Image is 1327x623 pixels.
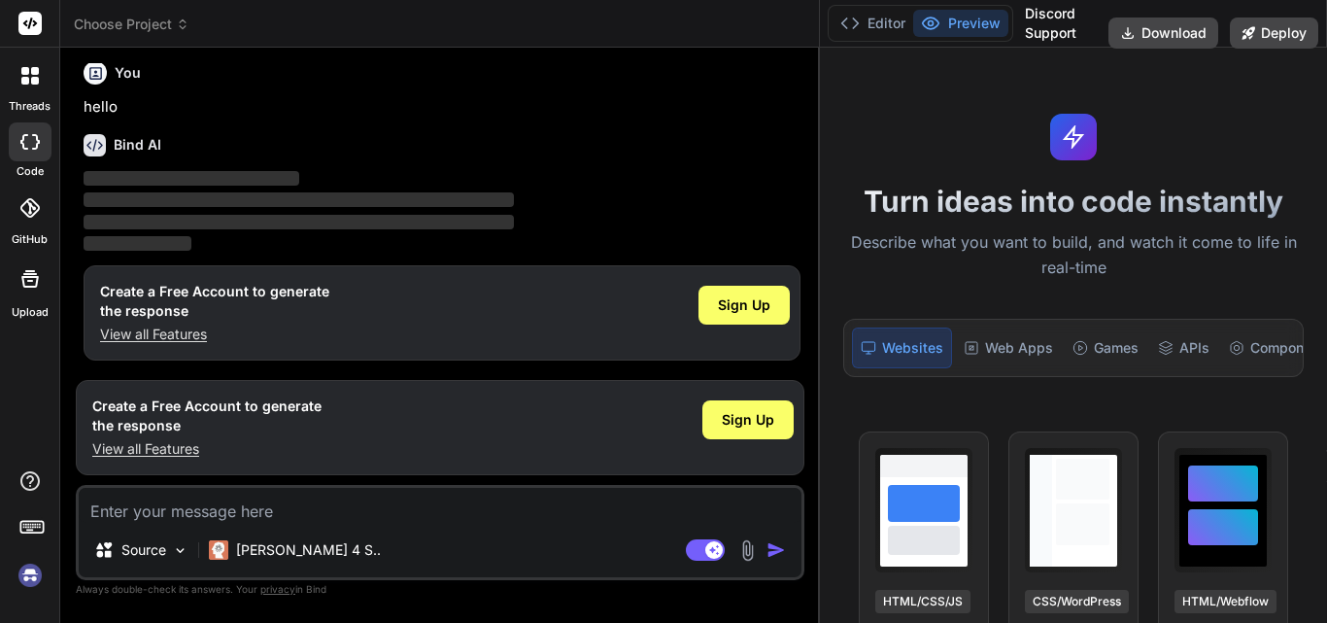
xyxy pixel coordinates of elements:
span: Sign Up [722,410,774,430]
h1: Create a Free Account to generate the response [100,282,329,321]
h6: Bind AI [114,135,161,155]
div: Web Apps [956,328,1061,368]
img: icon [766,540,786,560]
span: Choose Project [74,15,189,34]
h1: Create a Free Account to generate the response [92,397,322,435]
img: Pick Models [172,542,188,559]
p: View all Features [92,439,322,459]
label: code [17,163,44,180]
label: GitHub [12,231,48,248]
button: Deploy [1230,17,1318,49]
label: Upload [12,304,49,321]
span: privacy [260,583,295,595]
span: Sign Up [718,295,770,315]
img: attachment [736,539,759,562]
div: HTML/CSS/JS [875,590,970,613]
img: signin [14,559,47,592]
h6: You [115,63,141,83]
h1: Turn ideas into code instantly [832,184,1315,219]
div: APIs [1150,328,1217,368]
div: HTML/Webflow [1174,590,1276,613]
button: Preview [913,10,1008,37]
label: threads [9,98,51,115]
p: View all Features [100,325,329,344]
p: Describe what you want to build, and watch it come to life in real-time [832,230,1315,280]
span: ‌ [84,192,514,207]
span: ‌ [84,236,191,251]
p: Source [121,540,166,560]
p: [PERSON_NAME] 4 S.. [236,540,381,560]
span: ‌ [84,171,299,186]
button: Editor [833,10,913,37]
div: Websites [852,328,952,368]
img: Claude 4 Sonnet [209,540,228,560]
p: hello [84,96,800,119]
div: CSS/WordPress [1025,590,1129,613]
div: Games [1065,328,1146,368]
button: Download [1108,17,1218,49]
span: ‌ [84,215,514,229]
p: Always double-check its answers. Your in Bind [76,580,804,599]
